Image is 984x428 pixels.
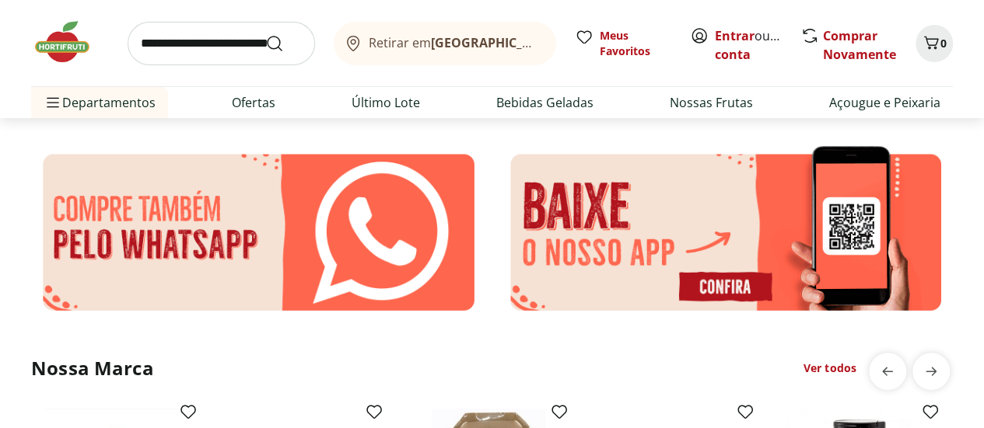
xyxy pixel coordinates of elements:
[670,93,753,112] a: Nossas Frutas
[869,353,906,390] button: previous
[31,143,486,322] img: wpp
[496,93,594,112] a: Bebidas Geladas
[499,143,954,322] img: app
[715,27,800,63] a: Criar conta
[804,360,856,376] a: Ver todos
[369,36,541,50] span: Retirar em
[352,93,420,112] a: Último Lote
[912,353,950,390] button: next
[600,28,671,59] span: Meus Favoritos
[940,36,947,50] span: 0
[31,356,154,381] h2: Nossa Marca
[916,25,953,62] button: Carrinho
[44,84,62,121] button: Menu
[31,19,109,65] img: Hortifruti
[829,93,940,112] a: Açougue e Peixaria
[334,22,556,65] button: Retirar em[GEOGRAPHIC_DATA]/[GEOGRAPHIC_DATA]
[715,27,755,44] a: Entrar
[128,22,315,65] input: search
[232,93,275,112] a: Ofertas
[823,27,896,63] a: Comprar Novamente
[575,28,671,59] a: Meus Favoritos
[265,34,303,53] button: Submit Search
[44,84,156,121] span: Departamentos
[715,26,784,64] span: ou
[431,34,693,51] b: [GEOGRAPHIC_DATA]/[GEOGRAPHIC_DATA]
